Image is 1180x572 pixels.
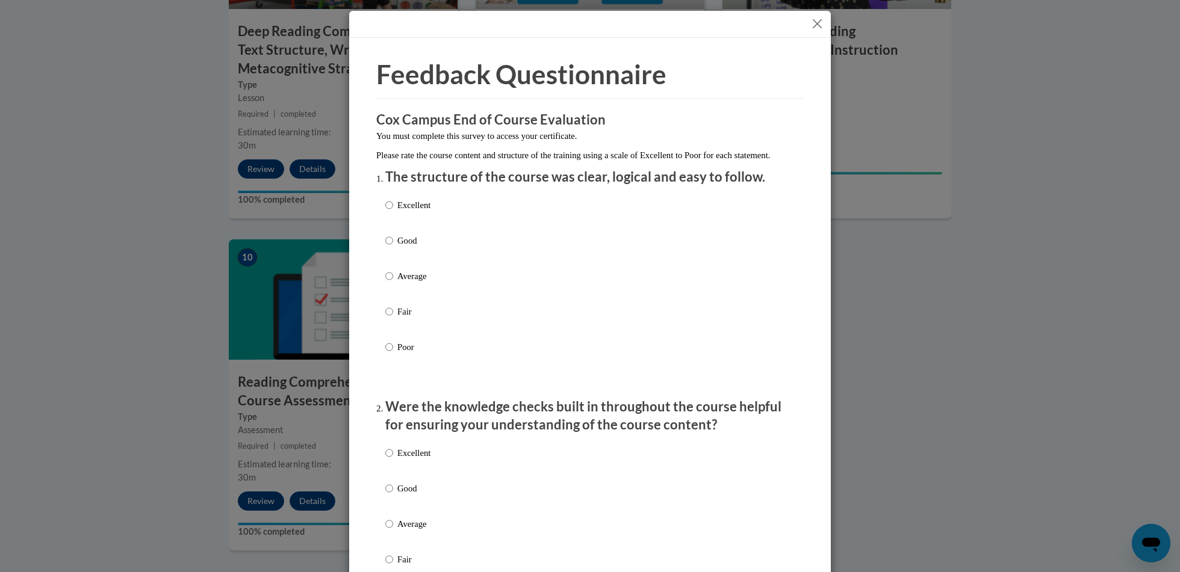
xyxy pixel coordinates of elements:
h3: Cox Campus End of Course Evaluation [376,111,804,129]
p: Good [397,234,430,247]
input: Excellent [385,446,393,460]
input: Average [385,269,393,283]
input: Good [385,482,393,495]
p: Poor [397,340,430,354]
p: Fair [397,305,430,318]
p: Good [397,482,430,495]
p: Fair [397,553,430,566]
input: Excellent [385,198,393,212]
p: Excellent [397,446,430,460]
p: The structure of the course was clear, logical and easy to follow. [385,168,795,186]
input: Fair [385,553,393,566]
p: Were the knowledge checks built in throughout the course helpful for ensuring your understanding ... [385,398,795,435]
button: Close [810,16,825,31]
p: Please rate the course content and structure of the training using a scale of Excellent to Poor f... [376,149,804,162]
span: Feedback Questionnaire [376,58,666,90]
input: Poor [385,340,393,354]
p: You must complete this survey to access your certificate. [376,129,804,143]
p: Average [397,517,430,530]
input: Average [385,517,393,530]
p: Excellent [397,198,430,212]
p: Average [397,269,430,283]
input: Good [385,234,393,247]
input: Fair [385,305,393,318]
